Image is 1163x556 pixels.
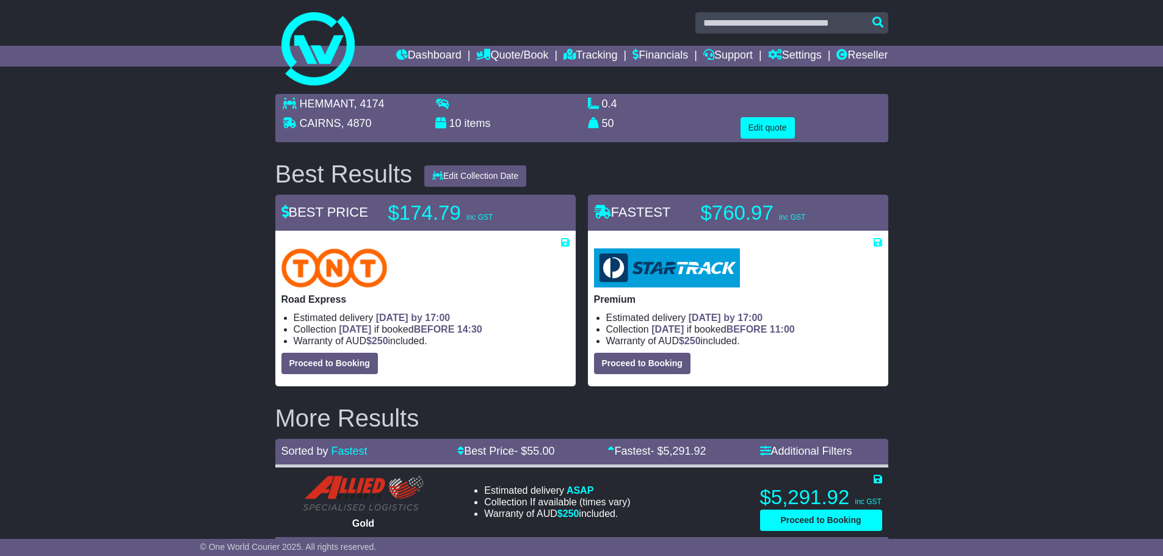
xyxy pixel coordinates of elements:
[341,117,372,129] span: , 4870
[651,324,794,334] span: if booked
[567,485,593,496] span: ASAP
[741,117,795,139] button: Edit quote
[664,445,706,457] span: 5,291.92
[294,323,570,335] li: Collection
[457,445,554,457] a: Best Price- $55.00
[354,98,385,110] span: , 4174
[651,445,706,457] span: - $
[770,324,795,334] span: 11:00
[366,336,388,346] span: $
[703,46,753,67] a: Support
[269,161,419,187] div: Best Results
[594,353,690,374] button: Proceed to Booking
[514,445,554,457] span: - $
[457,324,482,334] span: 14:30
[484,508,630,519] li: Warranty of AUD included.
[689,312,763,323] span: [DATE] by 17:00
[606,335,882,347] li: Warranty of AUD included.
[476,46,548,67] a: Quote/Book
[684,336,701,346] span: 250
[602,117,614,129] span: 50
[414,324,455,334] span: BEFORE
[632,46,688,67] a: Financials
[530,497,631,507] span: If available (times vary)
[200,542,377,552] span: © One World Courier 2025. All rights reserved.
[484,496,630,508] li: Collection
[372,336,388,346] span: 250
[281,294,570,305] p: Road Express
[527,445,554,457] span: 55.00
[779,213,805,222] span: inc GST
[557,508,579,519] span: $
[300,98,354,110] span: HEMMANT
[701,201,853,225] p: $760.97
[768,46,822,67] a: Settings
[281,204,368,220] span: BEST PRICE
[563,46,617,67] a: Tracking
[594,204,671,220] span: FASTEST
[760,485,882,510] p: $5,291.92
[339,324,482,334] span: if booked
[302,475,424,511] img: Allied Express Local Courier: Gold
[275,405,888,431] h2: More Results
[760,445,852,457] a: Additional Filters
[679,336,701,346] span: $
[376,312,451,323] span: [DATE] by 17:00
[563,508,579,519] span: 250
[607,445,706,457] a: Fastest- $5,291.92
[594,248,740,287] img: StarTrack: Premium
[594,294,882,305] p: Premium
[466,213,493,222] span: inc GST
[396,46,462,67] a: Dashboard
[855,497,881,506] span: inc GST
[606,323,882,335] li: Collection
[281,353,378,374] button: Proceed to Booking
[281,248,388,287] img: TNT Domestic: Road Express
[760,510,882,531] button: Proceed to Booking
[726,324,767,334] span: BEFORE
[484,485,630,496] li: Estimated delivery
[300,117,341,129] span: CAIRNS
[294,335,570,347] li: Warranty of AUD included.
[281,445,328,457] span: Sorted by
[294,312,570,323] li: Estimated delivery
[388,201,541,225] p: $174.79
[339,324,371,334] span: [DATE]
[449,117,462,129] span: 10
[602,98,617,110] span: 0.4
[465,117,491,129] span: items
[332,445,368,457] a: Fastest
[836,46,888,67] a: Reseller
[352,518,374,529] span: Gold
[606,312,882,323] li: Estimated delivery
[424,165,526,187] button: Edit Collection Date
[651,324,684,334] span: [DATE]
